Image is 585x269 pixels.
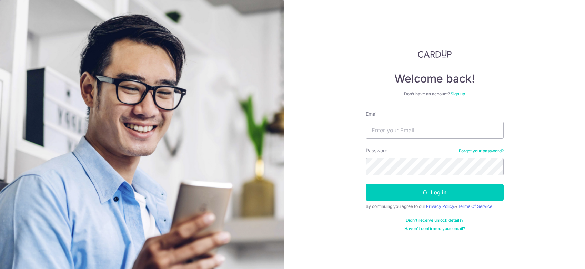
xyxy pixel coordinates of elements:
label: Password [366,147,388,154]
input: Enter your Email [366,122,504,139]
a: Sign up [451,91,465,96]
a: Didn't receive unlock details? [406,218,463,223]
button: Log in [366,184,504,201]
h4: Welcome back! [366,72,504,86]
a: Forgot your password? [459,148,504,154]
a: Haven't confirmed your email? [404,226,465,231]
a: Privacy Policy [426,204,454,209]
a: Terms Of Service [458,204,492,209]
div: Don’t have an account? [366,91,504,97]
img: CardUp Logo [418,50,452,58]
div: By continuing you agree to our & [366,204,504,209]
label: Email [366,111,377,117]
